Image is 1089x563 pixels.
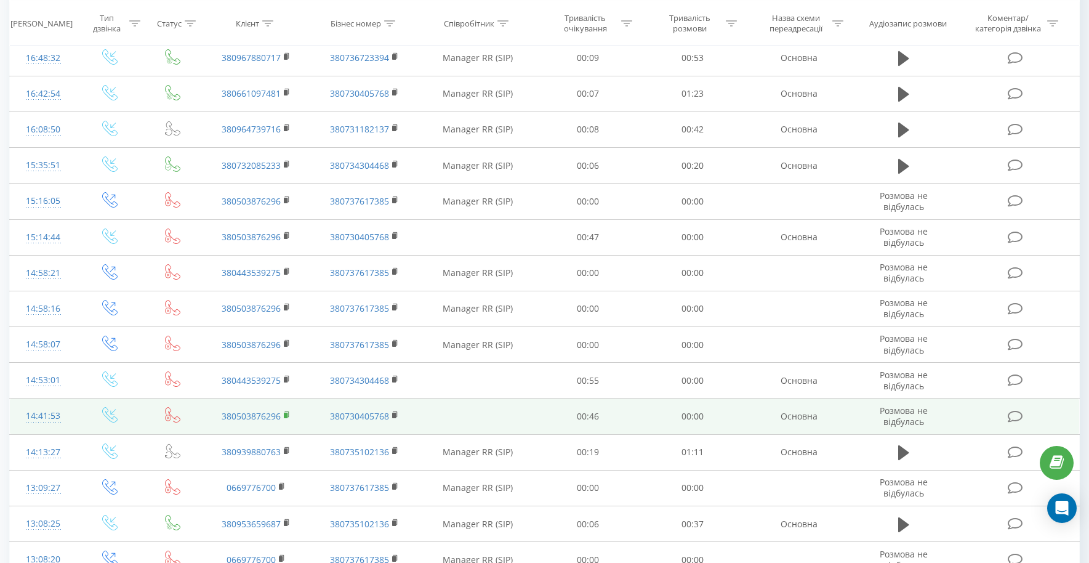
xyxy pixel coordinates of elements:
td: Основна [745,434,853,470]
a: 380730405768 [330,410,389,422]
td: 00:00 [640,184,745,219]
a: 380737617385 [330,482,389,493]
div: 14:58:07 [22,333,64,357]
a: 380737617385 [330,195,389,207]
div: Клієнт [236,18,259,28]
span: Розмова не відбулась [880,190,928,213]
td: Основна [745,399,853,434]
div: Співробітник [444,18,494,28]
td: 00:20 [640,148,745,184]
a: 0669776700 [227,482,276,493]
td: 00:00 [640,363,745,399]
td: Основна [745,148,853,184]
a: 380737617385 [330,302,389,314]
div: Аудіозапис розмови [869,18,947,28]
td: Основна [745,506,853,542]
td: 00:00 [640,291,745,326]
a: 380503876296 [222,410,281,422]
td: 00:07 [536,76,641,111]
td: 00:09 [536,40,641,76]
td: Основна [745,40,853,76]
span: Розмова не відбулась [880,369,928,392]
a: 380964739716 [222,123,281,135]
a: 380735102136 [330,518,389,530]
td: Manager RR (SIP) [419,506,536,542]
a: 380735102136 [330,446,389,458]
td: 01:23 [640,76,745,111]
td: Manager RR (SIP) [419,255,536,291]
td: 01:11 [640,434,745,470]
td: Manager RR (SIP) [419,76,536,111]
td: Основна [745,219,853,255]
a: 380967880717 [222,52,281,63]
td: Основна [745,111,853,147]
td: 00:06 [536,148,641,184]
td: 00:46 [536,399,641,434]
a: 380953659687 [222,518,281,530]
td: Manager RR (SIP) [419,148,536,184]
td: 00:00 [536,184,641,219]
a: 380503876296 [222,231,281,243]
td: 00:00 [536,255,641,291]
td: Manager RR (SIP) [419,111,536,147]
td: 00:19 [536,434,641,470]
div: 14:58:21 [22,261,64,285]
td: 00:00 [640,470,745,506]
div: 13:09:27 [22,476,64,500]
div: 14:41:53 [22,404,64,428]
a: 380730405768 [330,87,389,99]
td: 00:55 [536,363,641,399]
td: 00:00 [640,327,745,363]
a: 380734304468 [330,375,389,386]
td: 00:00 [536,470,641,506]
td: 00:00 [536,291,641,326]
td: Manager RR (SIP) [419,184,536,219]
td: 00:00 [640,399,745,434]
div: Статус [157,18,182,28]
a: 380736723394 [330,52,389,63]
div: 14:13:27 [22,440,64,464]
td: Manager RR (SIP) [419,327,536,363]
div: Назва схеми переадресації [763,13,829,34]
a: 380730405768 [330,231,389,243]
a: 380503876296 [222,302,281,314]
td: 00:47 [536,219,641,255]
a: 380939880763 [222,446,281,458]
div: Тривалість розмови [657,13,723,34]
div: Коментар/категорія дзвінка [972,13,1044,34]
a: 380734304468 [330,160,389,171]
div: 14:53:01 [22,368,64,392]
td: 00:53 [640,40,745,76]
div: 16:42:54 [22,82,64,106]
td: Manager RR (SIP) [419,470,536,506]
a: 380503876296 [222,195,281,207]
span: Розмова не відбулась [880,261,928,284]
div: 14:58:16 [22,297,64,321]
td: 00:06 [536,506,641,542]
div: 15:14:44 [22,225,64,249]
td: Manager RR (SIP) [419,40,536,76]
div: Бізнес номер [331,18,381,28]
td: Основна [745,363,853,399]
div: Тривалість очікування [552,13,618,34]
a: 380731182137 [330,123,389,135]
a: 380737617385 [330,267,389,278]
span: Розмова не відбулась [880,297,928,320]
td: 00:00 [640,255,745,291]
div: 16:08:50 [22,118,64,142]
a: 380443539275 [222,375,281,386]
a: 380503876296 [222,339,281,350]
span: Розмова не відбулась [880,476,928,499]
div: 15:35:51 [22,153,64,177]
span: Розмова не відбулась [880,225,928,248]
td: 00:00 [536,327,641,363]
div: [PERSON_NAME] [10,18,73,28]
a: 380661097481 [222,87,281,99]
a: 380443539275 [222,267,281,278]
td: 00:00 [640,219,745,255]
div: Open Intercom Messenger [1047,493,1077,523]
span: Розмова не відбулась [880,333,928,355]
div: 16:48:32 [22,46,64,70]
td: 00:08 [536,111,641,147]
td: Manager RR (SIP) [419,434,536,470]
